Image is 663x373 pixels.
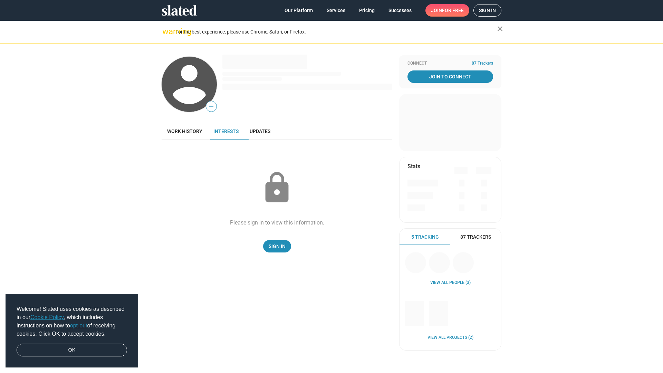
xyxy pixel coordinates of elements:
span: Work history [167,128,202,134]
a: Interests [208,123,244,140]
mat-icon: lock [260,171,294,205]
span: Welcome! Slated uses cookies as described in our , which includes instructions on how to of recei... [17,305,127,338]
a: Work history [162,123,208,140]
a: View all Projects (2) [427,335,473,341]
a: dismiss cookie message [17,344,127,357]
a: Cookie Policy [30,314,64,320]
mat-card-title: Stats [407,163,420,170]
span: Our Platform [285,4,313,17]
span: 87 Trackers [472,61,493,66]
mat-icon: warning [162,27,171,36]
span: for free [442,4,464,17]
div: cookieconsent [6,294,138,368]
span: Interests [213,128,239,134]
span: Join To Connect [409,70,492,83]
a: Pricing [354,4,380,17]
div: For the best experience, please use Chrome, Safari, or Firefox. [175,27,497,37]
a: View all People (3) [430,280,471,286]
a: Updates [244,123,276,140]
span: — [206,102,217,111]
span: Services [327,4,345,17]
span: Updates [250,128,270,134]
a: opt-out [70,323,87,328]
div: Connect [407,61,493,66]
span: Sign in [479,4,496,16]
span: Join [431,4,464,17]
span: Successes [388,4,412,17]
a: Our Platform [279,4,318,17]
a: Services [321,4,351,17]
span: 87 Trackers [460,234,491,240]
mat-icon: close [496,25,504,33]
div: Please sign in to view this information. [230,219,324,226]
a: Successes [383,4,417,17]
span: 5 Tracking [411,234,439,240]
a: Sign In [263,240,291,252]
span: Pricing [359,4,375,17]
a: Join To Connect [407,70,493,83]
a: Joinfor free [425,4,469,17]
span: Sign In [269,240,286,252]
a: Sign in [473,4,501,17]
